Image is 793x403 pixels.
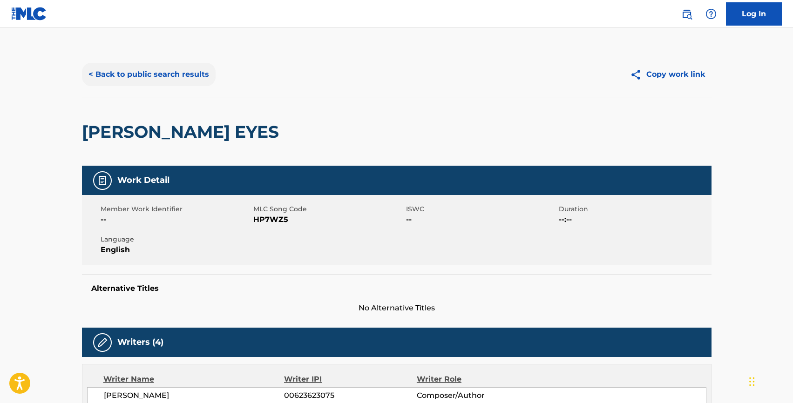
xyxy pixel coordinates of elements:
div: Widget chat [746,358,793,403]
img: MLC Logo [11,7,47,20]
a: Public Search [678,5,696,23]
img: search [681,8,692,20]
span: [PERSON_NAME] [104,390,285,401]
span: -- [406,214,556,225]
span: English [101,244,251,255]
div: Writer IPI [284,374,417,385]
span: Duration [559,204,709,214]
img: help [705,8,717,20]
span: HP7WZ5 [253,214,404,225]
iframe: Chat Widget [746,358,793,403]
button: Copy work link [624,63,712,86]
span: Composer/Author [417,390,537,401]
span: 00623623075 [284,390,416,401]
span: Language [101,235,251,244]
div: Writer Name [103,374,285,385]
h2: [PERSON_NAME] EYES [82,121,284,142]
h5: Writers (4) [117,337,163,348]
div: Writer Role [417,374,537,385]
img: Work Detail [97,175,108,186]
img: Writers [97,337,108,348]
h5: Alternative Titles [91,284,702,293]
span: -- [101,214,251,225]
span: MLC Song Code [253,204,404,214]
span: No Alternative Titles [82,302,712,314]
span: ISWC [406,204,556,214]
button: < Back to public search results [82,63,216,86]
span: --:-- [559,214,709,225]
div: Trascina [749,368,755,396]
span: Member Work Identifier [101,204,251,214]
div: Help [702,5,720,23]
img: Copy work link [630,69,646,81]
a: Log In [726,2,782,26]
h5: Work Detail [117,175,169,186]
